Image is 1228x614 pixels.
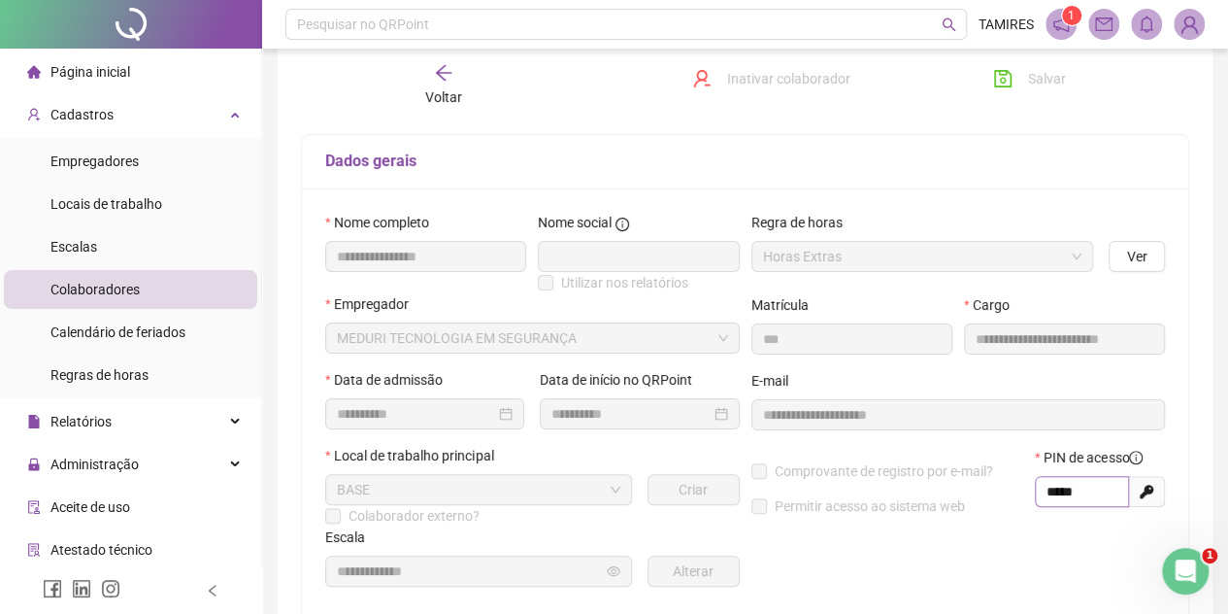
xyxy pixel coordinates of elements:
span: 1 [1202,548,1217,563]
span: file [27,415,41,428]
button: Alterar [647,556,740,587]
span: Utilizar nos relatórios [561,275,688,290]
span: lock [27,458,41,471]
label: Cargo [964,294,1022,316]
span: Nome social [538,212,612,233]
span: TAMIRES [979,14,1034,35]
span: info-circle [1129,451,1143,464]
button: Ver [1109,241,1165,272]
span: audit [27,500,41,514]
label: Data de início no QRPoint [540,369,705,391]
span: Locais de trabalho [50,196,162,212]
label: Data de admissão [325,369,455,391]
span: Aceite de uso [50,499,130,515]
span: Ver [1127,246,1147,267]
span: info-circle [615,218,629,231]
label: E-mail [751,370,801,392]
span: home [27,65,41,79]
span: solution [27,543,41,557]
button: Inativar colaborador [678,63,865,94]
button: Criar [647,474,740,505]
span: Página inicial [50,64,130,80]
span: Cadastros [50,107,114,122]
span: linkedin [72,579,91,598]
span: Voltar [425,89,462,105]
span: arrow-left [434,63,453,83]
span: PIN de acesso [1044,447,1143,468]
span: Administração [50,457,139,472]
span: Favoretto Tecnologia em Segurança patrimonial [337,324,728,353]
span: left [206,584,219,597]
span: bell [1138,16,1155,33]
span: notification [1052,16,1070,33]
span: Comprovante de registro por e-mail? [775,463,993,479]
span: instagram [101,579,120,598]
span: Escalas [50,239,97,255]
span: search [942,17,956,32]
h5: Dados gerais [325,150,1165,173]
img: 90319 [1175,10,1204,39]
sup: 1 [1062,6,1081,25]
span: Empregadores [50,153,139,169]
span: user-add [27,108,41,121]
label: Escala [325,527,378,548]
span: RUA GINO AMADEI,326 [337,475,620,504]
span: Colaboradores [50,282,140,297]
span: mail [1095,16,1112,33]
button: Salvar [979,63,1080,94]
label: Nome completo [325,212,442,233]
span: Permitir acesso ao sistema web [775,498,965,514]
span: facebook [43,579,62,598]
label: Local de trabalho principal [325,445,506,466]
span: Calendário de feriados [50,324,185,340]
span: Regras de horas [50,367,149,383]
label: Matrícula [751,294,821,316]
iframe: Intercom live chat [1162,548,1209,595]
label: Empregador [325,293,421,315]
span: eye [607,564,620,578]
span: Colaborador externo? [348,508,480,524]
label: Regra de horas [751,212,855,233]
span: Relatórios [50,414,112,429]
span: Horas Extras [763,242,1082,271]
span: 1 [1068,9,1075,22]
span: Atestado técnico [50,542,152,558]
